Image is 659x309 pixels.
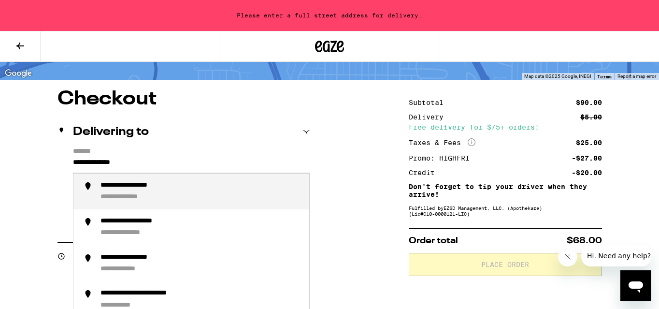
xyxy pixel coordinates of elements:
div: $25.00 [576,139,602,146]
div: Delivery [409,114,450,120]
div: Free delivery for $75+ orders! [409,124,602,131]
p: Don't forget to tip your driver when they arrive! [409,183,602,198]
div: Taxes & Fees [409,138,475,147]
a: Open this area in Google Maps (opens a new window) [2,67,34,80]
div: -$20.00 [572,169,602,176]
span: Place Order [481,261,529,268]
h2: Delivering to [73,126,149,138]
iframe: Close message [558,247,577,266]
div: Subtotal [409,99,450,106]
span: $68.00 [567,236,602,245]
span: Order total [409,236,458,245]
div: Fulfilled by EZSD Management, LLC. (Apothekare) (Lic# C10-0000121-LIC ) [409,205,602,217]
h1: Checkout [57,89,310,109]
div: $5.00 [580,114,602,120]
iframe: Message from company [581,245,651,266]
div: Credit [409,169,442,176]
div: -$27.00 [572,155,602,162]
a: Terms [597,74,612,79]
img: Google [2,67,34,80]
a: Report a map error [617,74,656,79]
button: Place Order [409,253,602,276]
span: Map data ©2025 Google, INEGI [524,74,591,79]
div: $90.00 [576,99,602,106]
iframe: Button to launch messaging window [620,270,651,301]
div: Promo: HIGHFRI [409,155,476,162]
